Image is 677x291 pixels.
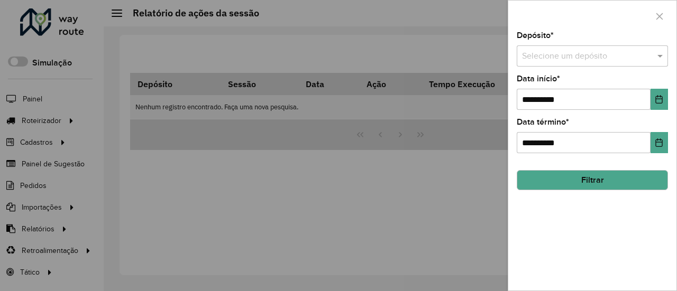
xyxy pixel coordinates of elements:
label: Data início [517,72,560,85]
button: Choose Date [651,89,668,110]
button: Choose Date [651,132,668,153]
label: Data término [517,116,569,128]
label: Depósito [517,29,554,42]
button: Filtrar [517,170,668,190]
